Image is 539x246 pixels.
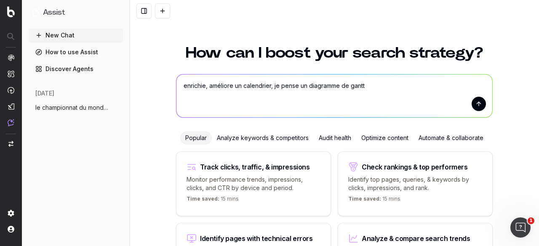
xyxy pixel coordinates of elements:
div: Popular [180,131,212,145]
img: Assist [8,119,14,126]
img: Intelligence [8,70,14,77]
div: Identify pages with technical errors [200,235,313,242]
h1: How can I boost your search strategy? [176,45,493,61]
img: Analytics [8,54,14,61]
div: Optimize content [356,131,414,145]
span: le championnat du monde masculin de vole [35,103,109,112]
img: Assist [32,8,40,16]
div: Automate & collaborate [414,131,488,145]
div: Check rankings & top performers [362,164,468,170]
a: How to use Assist [29,45,123,59]
span: [DATE] [35,89,54,98]
div: Analyze keywords & competitors [212,131,314,145]
span: Time saved: [187,196,219,202]
img: Switch project [8,141,13,147]
img: Setting [8,210,14,217]
img: Studio [8,103,14,110]
h1: Assist [43,7,65,19]
span: Time saved: [348,196,381,202]
div: Analyze & compare search trends [362,235,470,242]
textarea: enrichie, améliore un calendrier, je pense un diagramme de gantt [176,74,492,117]
img: Activation [8,87,14,94]
span: 1 [528,217,534,224]
p: 15 mins [348,196,400,206]
iframe: Intercom live chat [510,217,531,238]
button: Assist [32,7,120,19]
button: New Chat [29,29,123,42]
p: Monitor performance trends, impressions, clicks, and CTR by device and period. [187,175,320,192]
div: Audit health [314,131,356,145]
p: 15 mins [187,196,239,206]
button: le championnat du monde masculin de vole [29,101,123,114]
img: My account [8,226,14,233]
img: Botify logo [7,6,15,17]
div: Track clicks, traffic, & impressions [200,164,310,170]
a: Discover Agents [29,62,123,76]
p: Identify top pages, queries, & keywords by clicks, impressions, and rank. [348,175,482,192]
